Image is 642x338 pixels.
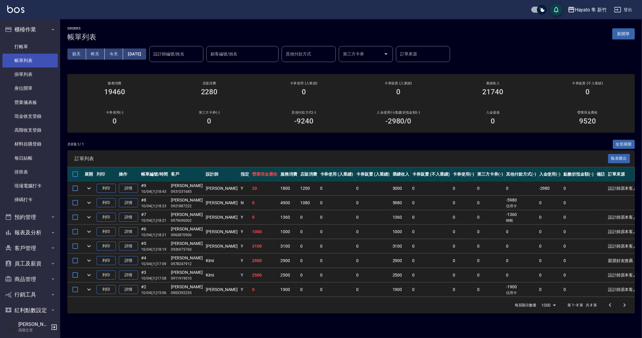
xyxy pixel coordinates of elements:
[85,256,94,265] button: expand row
[391,225,411,239] td: 1000
[451,210,476,224] td: 0
[251,225,279,239] td: 1000
[2,151,58,165] a: 每日結帳
[140,268,169,282] td: #3
[538,167,562,181] th: 入金使用(-)
[562,210,595,224] td: 0
[491,117,495,125] h3: 0
[204,210,239,224] td: [PERSON_NAME]
[391,196,411,210] td: 5980
[299,167,319,181] th: 店販消費
[85,242,94,251] button: expand row
[505,210,538,224] td: -1360
[355,254,391,268] td: 0
[171,290,203,296] p: 0903392255
[140,196,169,210] td: #8
[95,167,117,181] th: 列印
[538,196,562,210] td: 0
[411,196,451,210] td: 0
[204,283,239,297] td: [PERSON_NAME]
[141,218,168,223] p: 10/04 (六) 18:21
[391,283,411,297] td: 1900
[299,283,319,297] td: 0
[239,268,251,282] td: Y
[171,276,203,281] p: 0911919010
[204,225,239,239] td: [PERSON_NAME]
[505,167,538,181] th: 其他付款方式(-)
[2,54,58,67] a: 帳單列表
[207,117,211,125] h3: 0
[451,167,476,181] th: 卡券使用(-)
[355,283,391,297] td: 0
[565,4,609,16] button: Hayato 隼 新竹
[538,254,562,268] td: 0
[355,210,391,224] td: 0
[75,81,155,85] h3: 服務消費
[585,88,590,96] h3: 0
[97,256,116,265] button: 列印
[105,49,123,60] button: 今天
[171,261,203,267] p: 0978247912
[140,239,169,253] td: #5
[239,181,251,196] td: Y
[204,268,239,282] td: Kimi
[171,203,203,209] p: 0921887222
[140,181,169,196] td: #9
[171,189,203,194] p: 0931031685
[171,240,203,247] div: [PERSON_NAME]
[251,196,279,210] td: 0
[75,156,608,162] span: 訂單列表
[2,137,58,151] a: 材料自購登錄
[391,268,411,282] td: 2500
[579,117,596,125] h3: 9520
[299,239,319,253] td: 0
[302,88,306,96] h3: 0
[171,269,203,276] div: [PERSON_NAME]
[2,123,58,137] a: 高階收支登錄
[505,239,538,253] td: 0
[117,167,140,181] th: 操作
[104,88,125,96] h3: 19460
[119,242,138,251] a: 詳情
[169,167,204,181] th: 客戶
[140,225,169,239] td: #6
[7,5,24,13] img: Logo
[299,225,319,239] td: 0
[279,167,299,181] th: 服務消費
[2,287,58,302] button: 行銷工具
[141,232,168,238] p: 10/04 (六) 18:21
[279,210,299,224] td: 1360
[319,239,355,253] td: 0
[299,196,319,210] td: 1080
[612,4,635,15] button: 登出
[391,254,411,268] td: 2900
[141,203,168,209] p: 10/04 (六) 18:23
[505,196,538,210] td: -5980
[251,239,279,253] td: 3100
[169,81,249,85] h2: 店販消費
[391,239,411,253] td: 3100
[568,302,597,308] p: 第 1–8 筆 共 8 筆
[279,283,299,297] td: 1900
[251,210,279,224] td: 0
[141,276,168,281] p: 10/04 (六) 17:08
[264,81,344,85] h2: 卡券使用 (入業績)
[505,268,538,282] td: 0
[451,268,476,282] td: 0
[204,239,239,253] td: [PERSON_NAME]
[97,271,116,280] button: 列印
[506,218,536,223] p: 轉帳
[411,210,451,224] td: 0
[239,196,251,210] td: N
[515,302,536,308] p: 每頁顯示數量
[476,239,505,253] td: 0
[505,181,538,196] td: 0
[355,225,391,239] td: 0
[538,283,562,297] td: 0
[299,268,319,282] td: 0
[505,283,538,297] td: -1900
[2,240,58,256] button: 客戶管理
[451,225,476,239] td: 0
[119,184,138,193] a: 詳情
[411,225,451,239] td: 0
